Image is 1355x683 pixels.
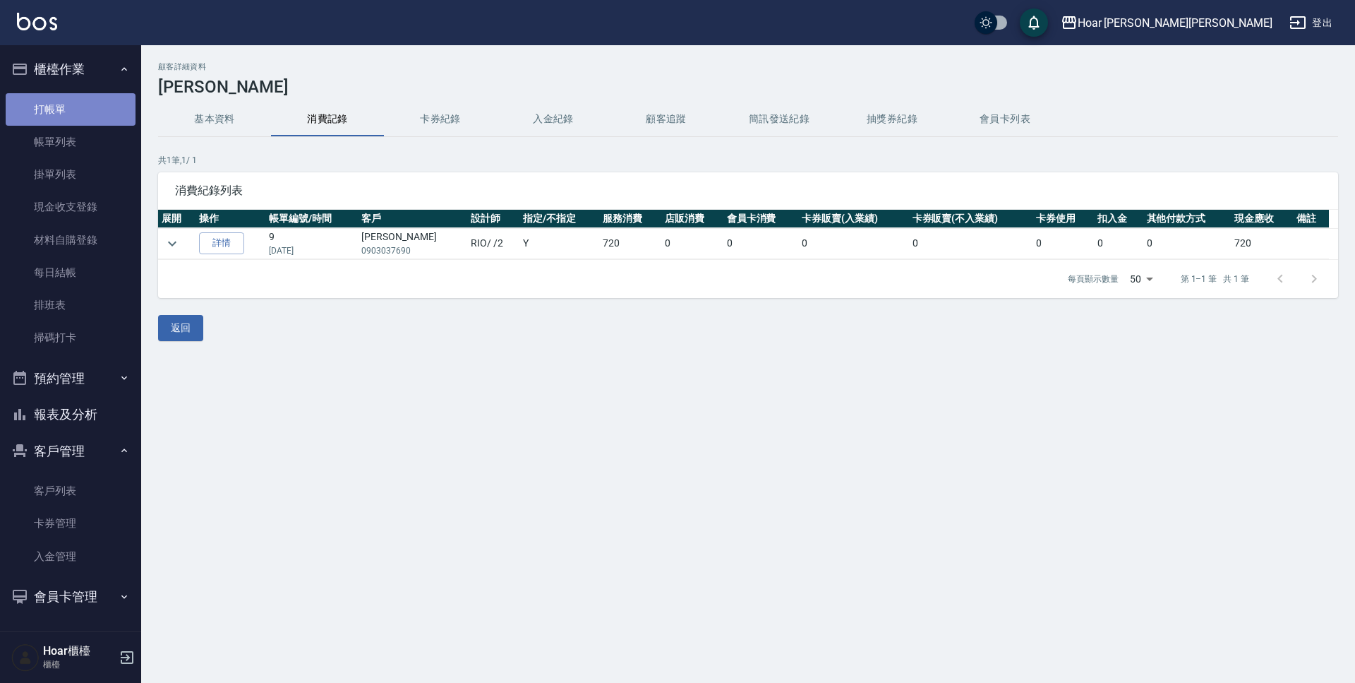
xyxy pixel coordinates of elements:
[361,244,464,257] p: 0903037690
[1284,10,1338,36] button: 登出
[6,475,135,507] a: 客戶列表
[6,360,135,397] button: 預約管理
[195,210,265,228] th: 操作
[798,210,909,228] th: 卡券販賣(入業績)
[175,184,1321,198] span: 消費紀錄列表
[1094,228,1143,259] td: 0
[1055,8,1278,37] button: Hoar [PERSON_NAME][PERSON_NAME]
[158,62,1338,71] h2: 顧客詳細資料
[1032,228,1095,259] td: 0
[199,232,244,254] a: 詳情
[162,233,183,254] button: expand row
[661,228,723,259] td: 0
[798,228,909,259] td: 0
[6,224,135,256] a: 材料自購登錄
[6,540,135,573] a: 入金管理
[467,228,519,259] td: RIO / /2
[599,210,661,228] th: 服務消費
[6,578,135,615] button: 會員卡管理
[1231,228,1293,259] td: 720
[358,210,467,228] th: 客戶
[1231,210,1293,228] th: 現金應收
[1181,273,1249,285] p: 第 1–1 筆 共 1 筆
[11,643,40,672] img: Person
[6,93,135,126] a: 打帳單
[599,228,661,259] td: 720
[43,658,115,671] p: 櫃檯
[1032,210,1095,228] th: 卡券使用
[1143,228,1231,259] td: 0
[6,433,135,470] button: 客戶管理
[519,210,599,228] th: 指定/不指定
[6,256,135,289] a: 每日結帳
[358,228,467,259] td: [PERSON_NAME]
[1068,273,1119,285] p: 每頁顯示數量
[158,154,1338,167] p: 共 1 筆, 1 / 1
[1078,14,1272,32] div: Hoar [PERSON_NAME][PERSON_NAME]
[909,210,1032,228] th: 卡券販賣(不入業績)
[6,396,135,433] button: 報表及分析
[43,644,115,658] h5: Hoar櫃檯
[6,191,135,223] a: 現金收支登錄
[6,321,135,354] a: 掃碼打卡
[265,228,358,259] td: 9
[6,507,135,540] a: 卡券管理
[6,289,135,321] a: 排班表
[158,315,203,341] button: 返回
[610,102,723,136] button: 顧客追蹤
[836,102,948,136] button: 抽獎券紀錄
[723,228,798,259] td: 0
[158,210,195,228] th: 展開
[17,13,57,30] img: Logo
[1020,8,1048,37] button: save
[1143,210,1231,228] th: 其他付款方式
[1094,210,1143,228] th: 扣入金
[723,210,798,228] th: 會員卡消費
[6,51,135,88] button: 櫃檯作業
[265,210,358,228] th: 帳單編號/時間
[1124,260,1158,298] div: 50
[723,102,836,136] button: 簡訊發送紀錄
[661,210,723,228] th: 店販消費
[948,102,1061,136] button: 會員卡列表
[271,102,384,136] button: 消費記錄
[1293,210,1329,228] th: 備註
[6,126,135,158] a: 帳單列表
[497,102,610,136] button: 入金紀錄
[6,158,135,191] a: 掛單列表
[269,244,354,257] p: [DATE]
[909,228,1032,259] td: 0
[519,228,599,259] td: Y
[158,77,1338,97] h3: [PERSON_NAME]
[467,210,519,228] th: 設計師
[384,102,497,136] button: 卡券紀錄
[158,102,271,136] button: 基本資料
